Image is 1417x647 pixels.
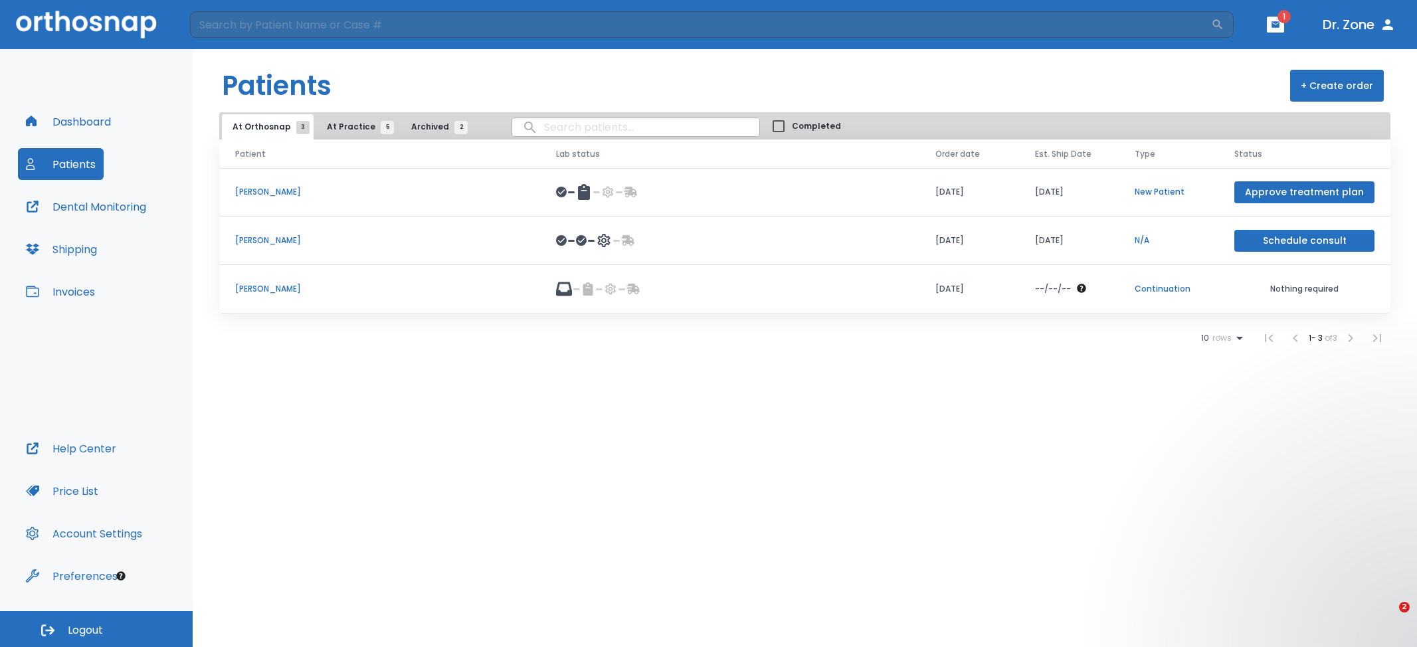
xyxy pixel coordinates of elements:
span: of 3 [1325,332,1337,343]
span: Archived [411,121,461,133]
td: [DATE] [1019,217,1119,265]
span: At Practice [327,121,387,133]
input: Search by Patient Name or Case # [190,11,1211,38]
button: Invoices [18,276,103,308]
span: 10 [1201,333,1209,343]
td: [DATE] [919,217,1019,265]
span: Est. Ship Date [1035,148,1091,160]
button: Dashboard [18,106,119,138]
button: Approve treatment plan [1234,181,1374,203]
button: Schedule consult [1234,230,1374,252]
span: Lab status [556,148,600,160]
span: Patient [235,148,266,160]
span: Completed [792,120,841,132]
p: Nothing required [1234,283,1374,295]
button: Account Settings [18,517,150,549]
span: 5 [381,121,394,134]
p: [PERSON_NAME] [235,234,524,246]
iframe: Intercom live chat [1372,602,1404,634]
input: search [512,114,759,140]
span: Type [1135,148,1155,160]
div: Tooltip anchor [115,570,127,582]
p: [PERSON_NAME] [235,283,524,295]
p: N/A [1135,234,1202,246]
span: 1 [1277,10,1291,23]
span: 2 [1399,602,1410,612]
p: New Patient [1135,186,1202,198]
button: Shipping [18,233,105,265]
div: The date will be available after approving treatment plan [1035,283,1103,295]
span: Logout [68,623,103,638]
span: 2 [454,121,468,134]
div: tabs [222,114,474,139]
span: 3 [296,121,310,134]
p: --/--/-- [1035,283,1071,295]
span: rows [1209,333,1232,343]
p: [PERSON_NAME] [235,186,524,198]
button: Price List [18,475,106,507]
span: Order date [935,148,980,160]
span: Status [1234,148,1262,160]
td: [DATE] [919,265,1019,314]
h1: Patients [222,66,331,106]
img: Orthosnap [16,11,157,38]
button: Patients [18,148,104,180]
button: Dr. Zone [1317,13,1401,37]
p: Continuation [1135,283,1202,295]
td: [DATE] [1019,168,1119,217]
td: [DATE] [919,168,1019,217]
button: + Create order [1290,70,1384,102]
button: Preferences [18,560,126,592]
span: 1 - 3 [1309,332,1325,343]
button: Help Center [18,432,124,464]
button: Dental Monitoring [18,191,154,223]
span: At Orthosnap [233,121,303,133]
